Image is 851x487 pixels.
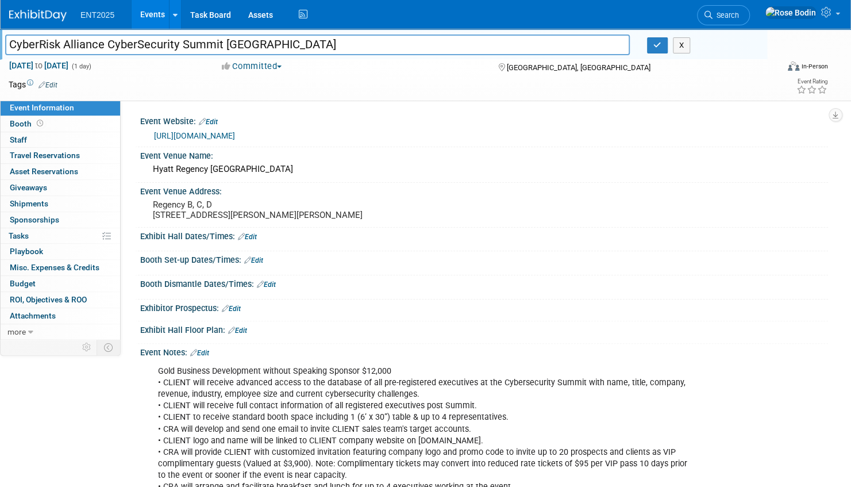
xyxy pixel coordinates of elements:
a: Edit [238,233,257,241]
span: [GEOGRAPHIC_DATA], [GEOGRAPHIC_DATA] [506,63,650,72]
span: Booth [10,119,45,128]
a: more [1,324,120,340]
span: to [33,61,44,70]
div: Exhibitor Prospectus: [140,300,828,315]
div: Event Format [706,60,828,77]
span: (1 day) [71,63,91,70]
span: Staff [10,135,27,144]
a: Edit [222,305,241,313]
a: [URL][DOMAIN_NAME] [154,131,235,140]
span: Attachments [10,311,56,320]
a: Edit [199,118,218,126]
span: Tasks [9,231,29,240]
a: Shipments [1,196,120,212]
span: more [7,327,26,336]
a: Giveaways [1,180,120,195]
img: Rose Bodin [765,6,817,19]
span: [DATE] [DATE] [9,60,69,71]
div: Booth Set-up Dates/Times: [140,251,828,266]
a: Edit [228,327,247,335]
a: Edit [244,256,263,264]
div: Event Rating [796,79,827,85]
a: Edit [38,81,57,89]
a: Budget [1,276,120,292]
span: Search [713,11,739,20]
a: Booth [1,116,120,132]
a: Staff [1,132,120,148]
a: Travel Reservations [1,148,120,163]
td: Tags [9,79,57,90]
span: ROI, Objectives & ROO [10,295,87,304]
a: Attachments [1,308,120,324]
span: Giveaways [10,183,47,192]
span: Shipments [10,199,48,208]
div: In-Person [801,62,828,71]
a: Event Information [1,100,120,116]
div: Event Notes: [140,344,828,359]
span: Budget [10,279,36,288]
div: Exhibit Hall Dates/Times: [140,228,828,243]
span: Playbook [10,247,43,256]
td: Toggle Event Tabs [97,340,121,355]
span: Asset Reservations [10,167,78,176]
div: Exhibit Hall Floor Plan: [140,321,828,336]
a: Asset Reservations [1,164,120,179]
a: Sponsorships [1,212,120,228]
span: Misc. Expenses & Credits [10,263,99,272]
div: Hyatt Regency [GEOGRAPHIC_DATA] [149,160,819,178]
span: Sponsorships [10,215,59,224]
img: Format-Inperson.png [788,62,799,71]
span: ENT2025 [80,10,114,20]
a: Tasks [1,228,120,244]
span: Booth not reserved yet [34,119,45,128]
a: ROI, Objectives & ROO [1,292,120,308]
span: Travel Reservations [10,151,80,160]
button: X [673,37,691,53]
button: Committed [218,60,286,72]
div: Event Venue Name: [140,147,828,162]
span: Event Information [10,103,74,112]
a: Misc. Expenses & Credits [1,260,120,275]
div: Event Venue Address: [140,183,828,197]
a: Edit [190,349,209,357]
a: Edit [257,281,276,289]
a: Playbook [1,244,120,259]
td: Personalize Event Tab Strip [77,340,97,355]
div: Booth Dismantle Dates/Times: [140,275,828,290]
div: Event Website: [140,113,828,128]
a: Search [697,5,750,25]
img: ExhibitDay [9,10,67,21]
pre: Regency B, C, D [STREET_ADDRESS][PERSON_NAME][PERSON_NAME] [153,200,414,220]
